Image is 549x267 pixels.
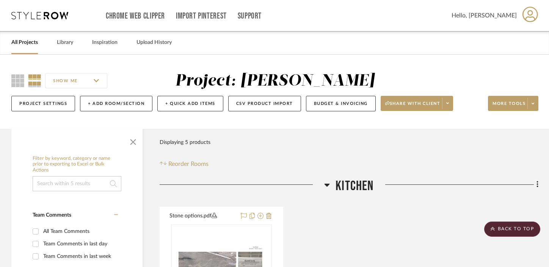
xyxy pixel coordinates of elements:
a: Upload History [136,37,172,48]
div: Displaying 5 products [160,135,210,150]
span: Share with client [385,101,441,112]
button: More tools [488,96,538,111]
a: All Projects [11,37,38,48]
span: More tools [493,101,525,112]
span: Reorder Rooms [168,159,209,169]
a: Support [238,13,262,19]
a: Chrome Web Clipper [106,13,165,19]
div: Team Comments in last week [43,250,116,262]
button: Budget & Invoicing [306,96,376,111]
button: Share with client [381,96,453,111]
button: Stone options.pdf [169,212,236,221]
a: Import Pinterest [176,13,227,19]
span: Team Comments [33,212,71,218]
scroll-to-top-button: BACK TO TOP [484,222,540,237]
div: Team Comments in last day [43,238,116,250]
button: CSV Product Import [228,96,301,111]
div: Project: [PERSON_NAME] [175,73,375,89]
input: Search within 5 results [33,176,121,191]
button: Close [125,133,141,148]
a: Inspiration [92,37,118,48]
a: Library [57,37,73,48]
span: Kitchen [336,178,373,194]
div: All Team Comments [43,225,116,237]
button: + Add Room/Section [80,96,152,111]
button: Project Settings [11,96,75,111]
button: Reorder Rooms [160,159,209,169]
button: + Quick Add Items [157,96,223,111]
h6: Filter by keyword, category or name prior to exporting to Excel or Bulk Actions [33,156,121,173]
span: Hello, [PERSON_NAME] [452,11,517,20]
